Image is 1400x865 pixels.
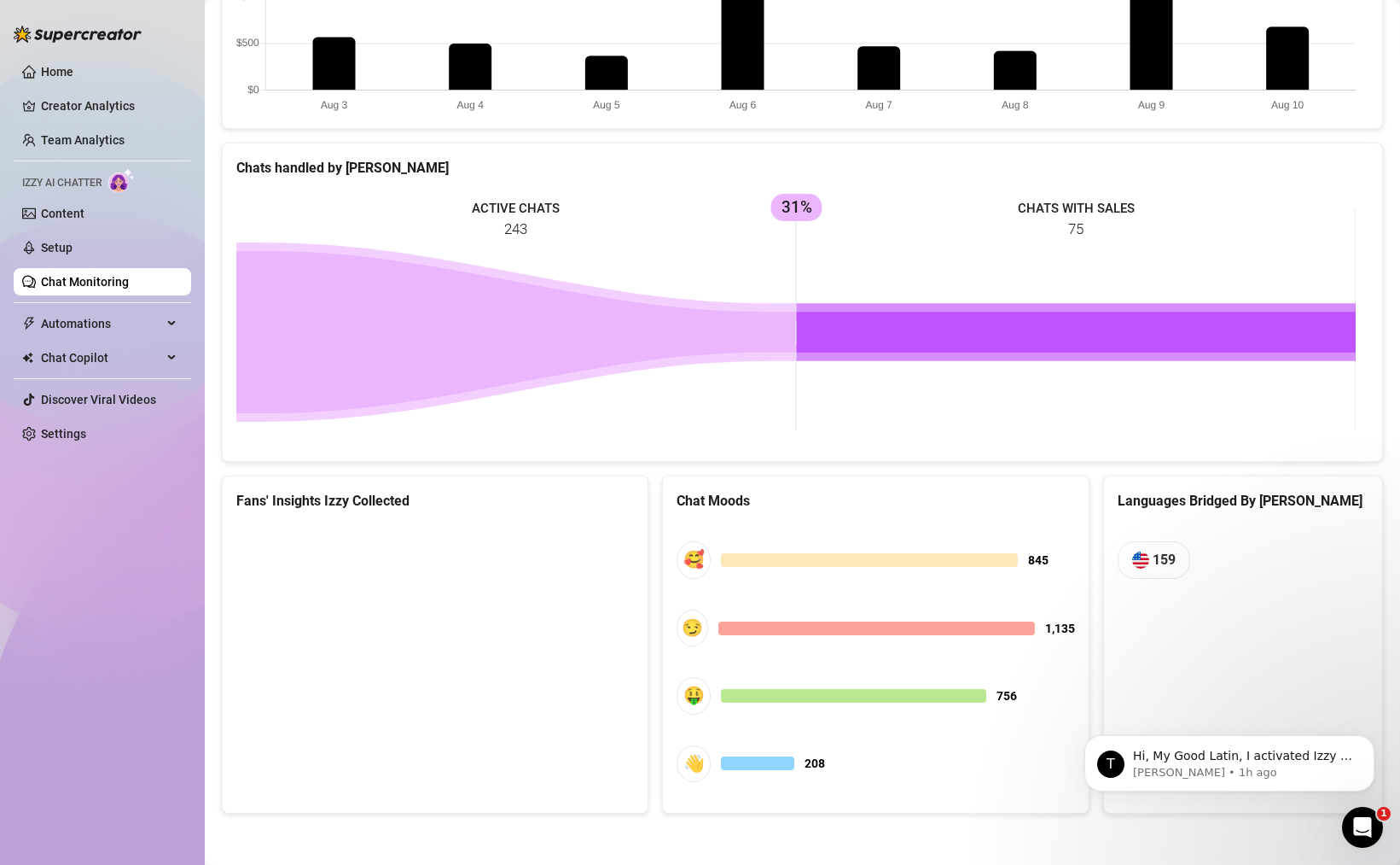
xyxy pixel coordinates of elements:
div: 😏 [677,610,708,646]
span: 756 [996,687,1017,705]
div: Chats handled by [PERSON_NAME] [236,157,1368,178]
img: us [1132,552,1149,569]
div: Fans' Insights Izzy Collected [236,490,634,511]
span: Izzy AI Chatter [22,175,102,191]
span: Chat Copilot [41,344,162,371]
img: Chat Copilot [22,352,33,364]
div: 👋 [677,745,711,782]
a: Team Analytics [41,133,125,147]
img: logo-BBDzfeDw.svg [14,26,142,43]
img: AI Chatter [108,168,135,193]
span: 1 [1377,807,1391,821]
iframe: Intercom notifications message [1059,699,1400,819]
iframe: Intercom live chat [1342,807,1383,848]
span: 159 [1153,549,1176,570]
span: 845 [1028,551,1049,570]
a: Home [41,65,73,79]
a: Creator Analytics [41,92,177,120]
span: Automations [41,310,162,337]
div: 🤑 [677,677,711,714]
a: Discover Viral Videos [41,393,156,406]
div: Chat Moods [677,490,1074,511]
a: Settings [41,427,86,441]
div: 🥰 [677,541,711,578]
a: Chat Monitoring [41,275,129,289]
a: Setup [41,241,73,254]
div: Languages Bridged By [PERSON_NAME] [1118,490,1368,511]
span: 1,135 [1045,619,1075,638]
span: 208 [805,754,825,773]
a: Content [41,207,84,220]
span: thunderbolt [22,317,36,330]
